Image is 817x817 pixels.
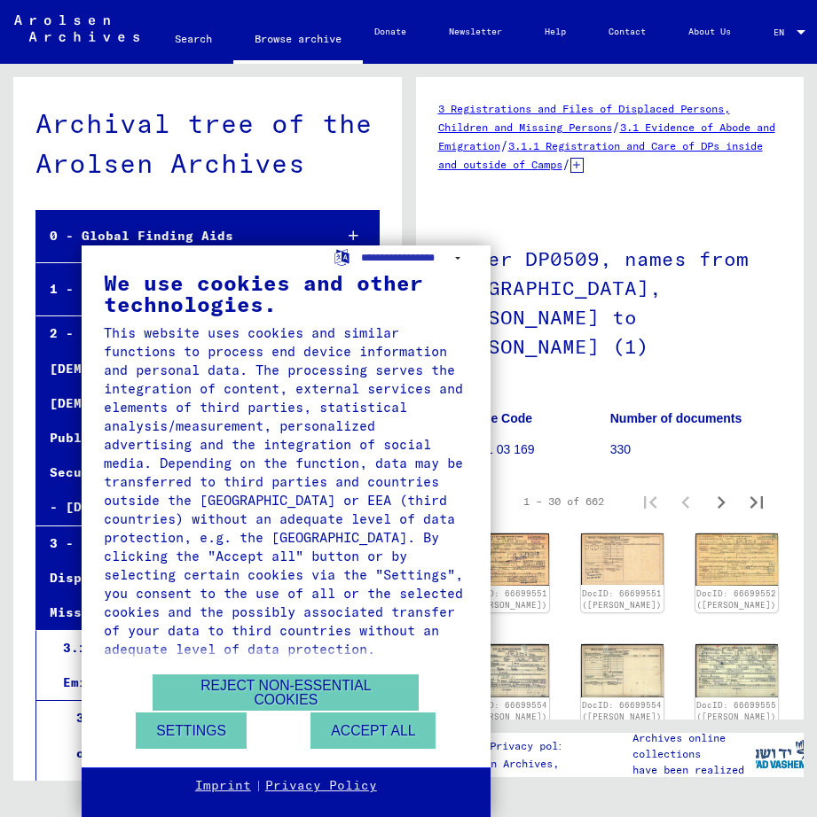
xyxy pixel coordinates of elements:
[153,674,419,711] button: Reject non-essential cookies
[104,323,468,658] div: This website uses cookies and similar functions to process end device information and personal da...
[136,712,247,749] button: Settings
[195,777,251,795] a: Imprint
[104,272,468,315] div: We use cookies and other technologies.
[310,712,436,749] button: Accept all
[265,777,377,795] a: Privacy Policy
